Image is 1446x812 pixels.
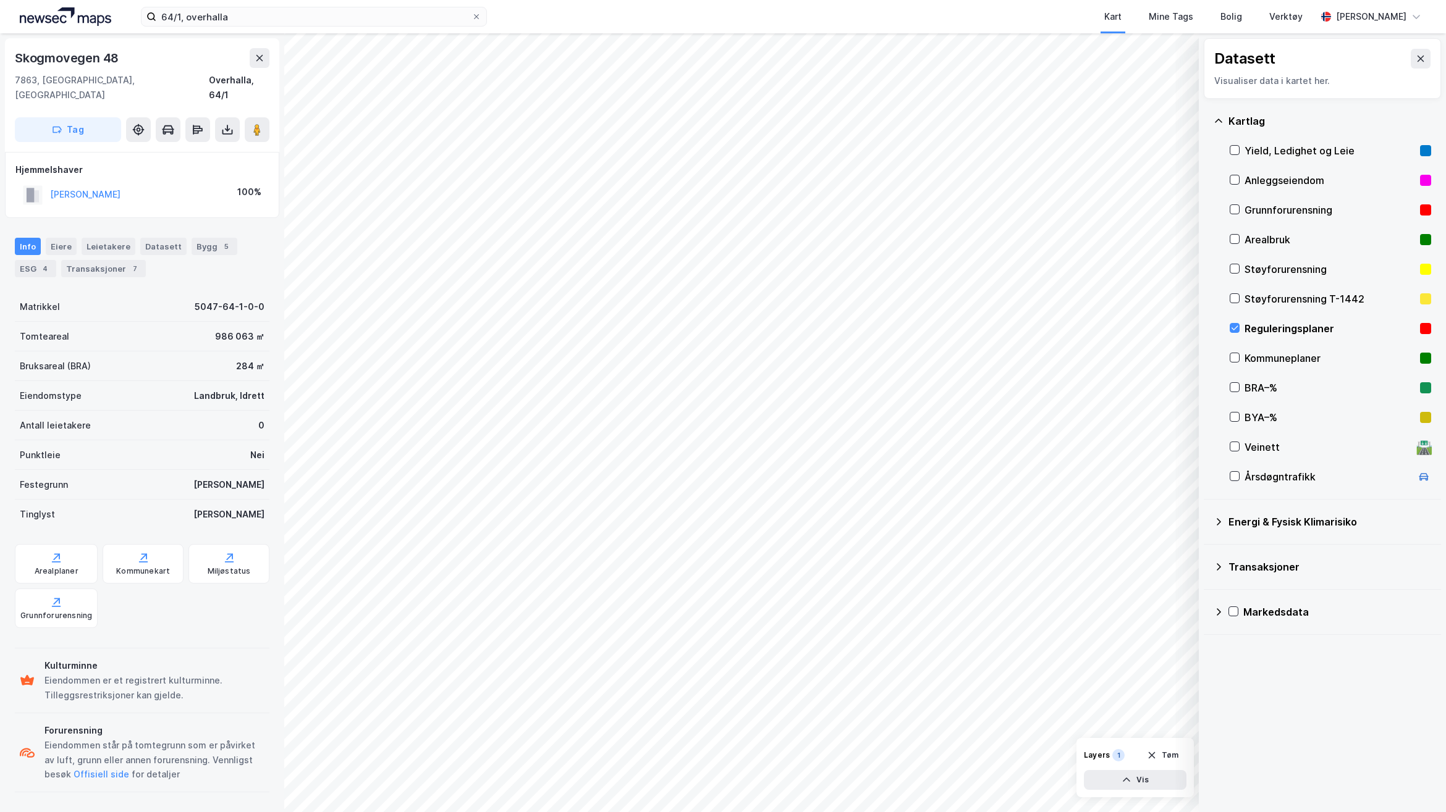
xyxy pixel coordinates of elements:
[20,388,82,403] div: Eiendomstype
[237,185,261,199] div: 100%
[209,73,269,103] div: Overhalla, 64/1
[1214,73,1431,88] div: Visualiser data i kartet her.
[1243,605,1431,619] div: Markedsdata
[15,48,121,68] div: Skogmovegen 48
[39,262,51,275] div: 4
[1084,750,1110,760] div: Layers
[20,611,92,621] div: Grunnforurensning
[1149,9,1193,24] div: Mine Tags
[1245,321,1415,336] div: Reguleringsplaner
[1214,49,1275,69] div: Datasett
[1269,9,1303,24] div: Verktøy
[220,240,232,253] div: 5
[15,162,269,177] div: Hjemmelshaver
[44,738,264,782] div: Eiendommen står på tomtegrunn som er påvirket av luft, grunn eller annen forurensning. Vennligst ...
[1245,440,1411,454] div: Veinett
[61,260,146,277] div: Transaksjoner
[20,477,68,492] div: Festegrunn
[20,7,111,26] img: logo.a4113a55bc3d86da70a041830d287a7e.svg
[1245,173,1415,188] div: Anleggseiendom
[116,566,170,576] div: Kommunekart
[215,329,264,344] div: 986 063 ㎡
[195,299,264,314] div: 5047-64-1-0-0
[1384,753,1446,812] div: Kontrollprogram for chat
[140,238,187,255] div: Datasett
[1104,9,1122,24] div: Kart
[1220,9,1242,24] div: Bolig
[193,507,264,522] div: [PERSON_NAME]
[15,117,121,142] button: Tag
[35,566,78,576] div: Arealplaner
[1245,143,1415,158] div: Yield, Ledighet og Leie
[1245,262,1415,277] div: Støyforurensning
[1245,291,1415,306] div: Støyforurensning T-1442
[1245,380,1415,395] div: BRA–%
[15,73,209,103] div: 7863, [GEOGRAPHIC_DATA], [GEOGRAPHIC_DATA]
[20,448,61,463] div: Punktleie
[193,477,264,492] div: [PERSON_NAME]
[1245,232,1415,247] div: Arealbruk
[1084,770,1186,790] button: Vis
[208,566,251,576] div: Miljøstatus
[15,238,41,255] div: Info
[20,418,91,433] div: Antall leietakere
[20,507,55,522] div: Tinglyst
[1336,9,1406,24] div: [PERSON_NAME]
[44,673,264,703] div: Eiendommen er et registrert kulturminne. Tilleggsrestriksjoner kan gjelde.
[236,359,264,374] div: 284 ㎡
[15,260,56,277] div: ESG
[20,359,91,374] div: Bruksareal (BRA)
[44,723,264,738] div: Forurensning
[20,329,69,344] div: Tomteareal
[192,238,237,255] div: Bygg
[1245,351,1415,366] div: Kommuneplaner
[1245,410,1415,425] div: BYA–%
[1384,753,1446,812] iframe: Chat Widget
[1228,559,1431,574] div: Transaksjoner
[20,299,60,314] div: Matrikkel
[46,238,77,255] div: Eiere
[1245,469,1411,484] div: Årsdøgntrafikk
[44,658,264,673] div: Kulturminne
[129,262,141,275] div: 7
[1228,514,1431,529] div: Energi & Fysisk Klimarisiko
[156,7,471,26] input: Søk på adresse, matrikkel, gårdeiere, leietakere eller personer
[258,418,264,433] div: 0
[250,448,264,463] div: Nei
[1112,749,1125,761] div: 1
[194,388,264,403] div: Landbruk, Idrett
[1245,203,1415,217] div: Grunnforurensning
[1139,745,1186,765] button: Tøm
[82,238,135,255] div: Leietakere
[1416,439,1432,455] div: 🛣️
[1228,114,1431,128] div: Kartlag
